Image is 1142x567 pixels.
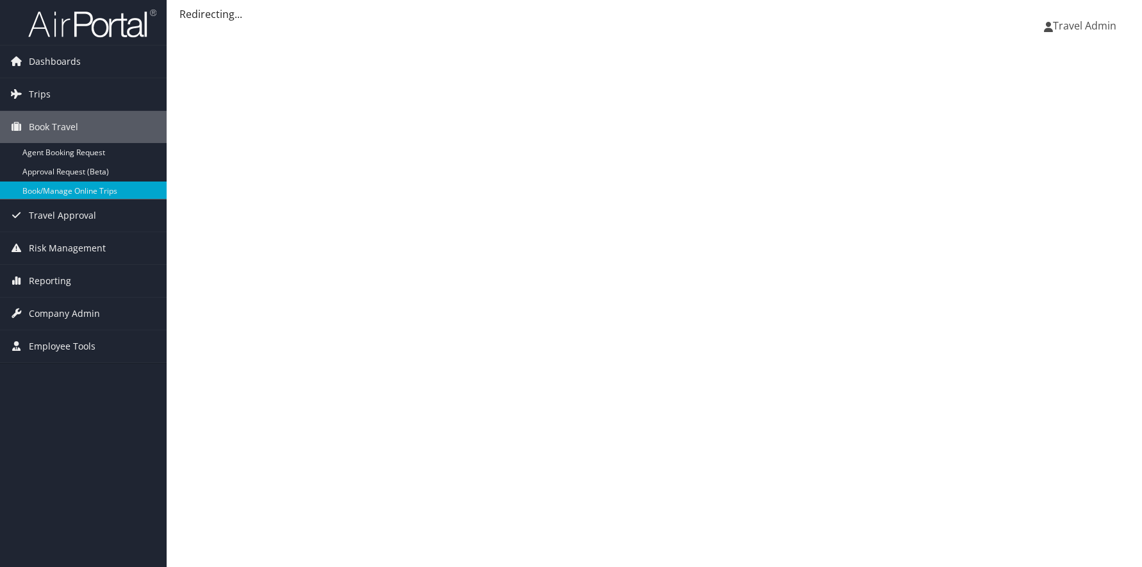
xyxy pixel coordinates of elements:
[29,330,95,362] span: Employee Tools
[29,78,51,110] span: Trips
[28,8,156,38] img: airportal-logo.png
[1053,19,1116,33] span: Travel Admin
[1044,6,1129,45] a: Travel Admin
[29,265,71,297] span: Reporting
[29,111,78,143] span: Book Travel
[29,199,96,232] span: Travel Approval
[29,232,106,264] span: Risk Management
[29,298,100,330] span: Company Admin
[29,46,81,78] span: Dashboards
[179,6,1129,22] div: Redirecting...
